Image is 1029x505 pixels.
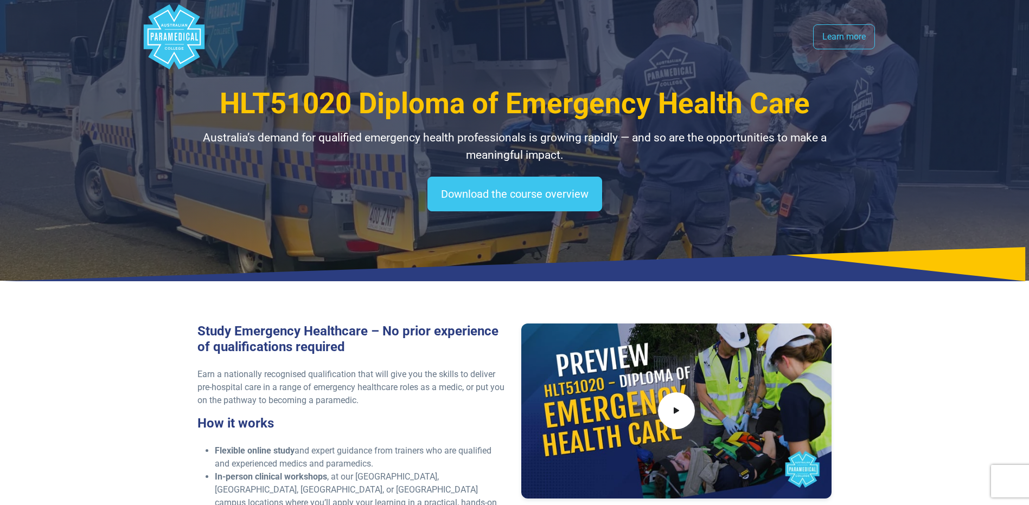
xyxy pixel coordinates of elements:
[197,416,508,431] h3: How it works
[215,444,508,470] li: and expert guidance from trainers who are qualified and experienced medics and paramedics.
[197,368,508,407] p: Earn a nationally recognised qualification that will give you the skills to deliver pre-hospital ...
[215,445,295,456] strong: Flexible online study
[215,471,327,482] strong: In-person clinical workshops
[197,323,508,355] h3: Study Emergency Healthcare – No prior experience of qualifications required
[197,130,832,164] p: Australia’s demand for qualified emergency health professionals is growing rapidly — and so are t...
[813,24,875,49] a: Learn more
[142,4,207,69] div: Australian Paramedical College
[427,177,602,211] a: Download the course overview
[220,87,810,120] span: HLT51020 Diploma of Emergency Health Care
